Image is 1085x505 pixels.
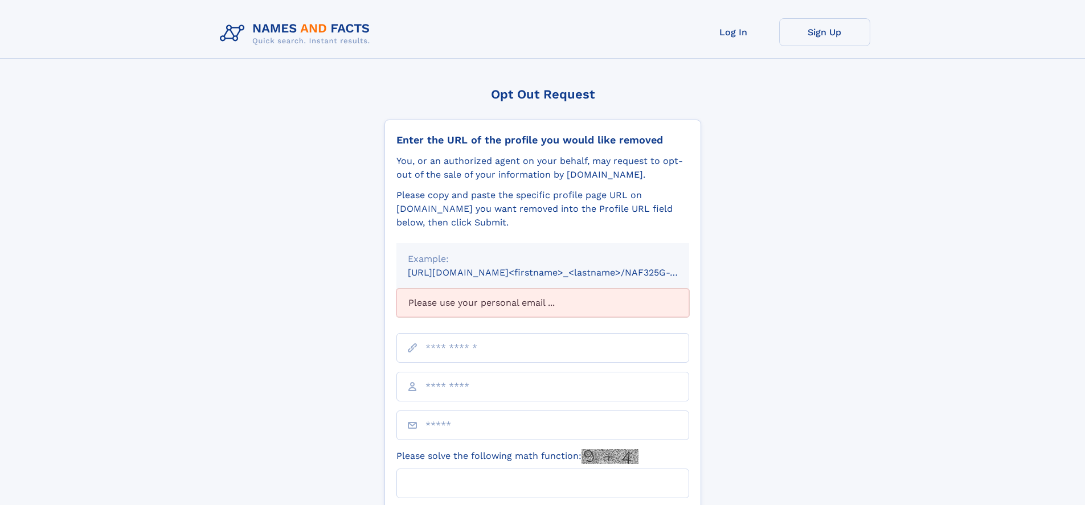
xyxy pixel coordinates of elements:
a: Sign Up [779,18,870,46]
div: Please copy and paste the specific profile page URL on [DOMAIN_NAME] you want removed into the Pr... [396,188,689,229]
small: [URL][DOMAIN_NAME]<firstname>_<lastname>/NAF325G-xxxxxxxx [408,267,711,278]
div: Opt Out Request [384,87,701,101]
div: Example: [408,252,678,266]
a: Log In [688,18,779,46]
img: Logo Names and Facts [215,18,379,49]
div: Enter the URL of the profile you would like removed [396,134,689,146]
label: Please solve the following math function: [396,449,638,464]
div: You, or an authorized agent on your behalf, may request to opt-out of the sale of your informatio... [396,154,689,182]
div: Please use your personal email ... [396,289,689,317]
